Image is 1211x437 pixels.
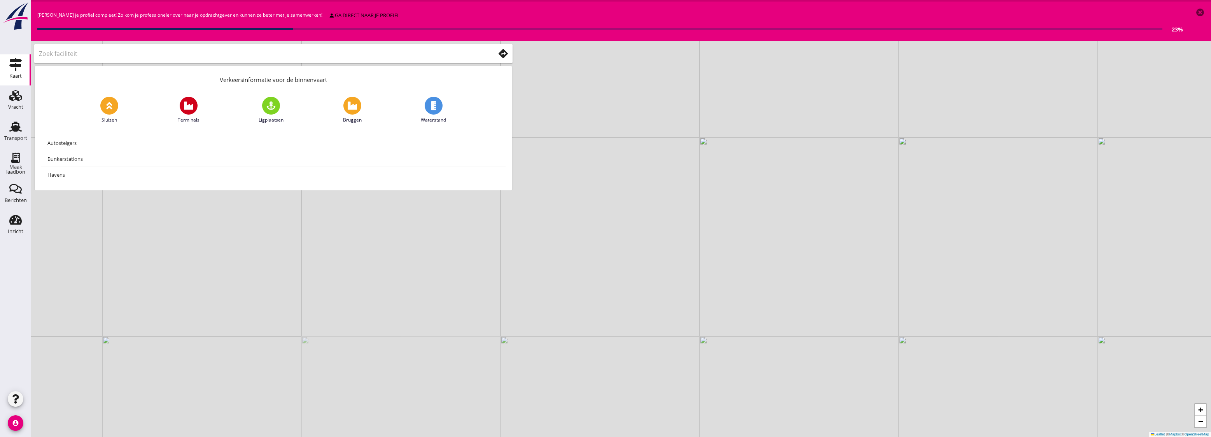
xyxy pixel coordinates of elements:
a: Leaflet [1151,432,1165,436]
span: Terminals [178,117,199,124]
div: ga direct naar je profiel [329,12,400,19]
div: [PERSON_NAME] je profiel compleet! Zo kom je professioneler over naar je opdrachtgever en kunnen ... [37,8,1183,35]
div: Kaart [9,73,22,78]
input: Zoek faciliteit [39,47,484,60]
span: Ligplaatsen [259,117,283,124]
div: © © [1149,432,1211,437]
a: Ligplaatsen [259,97,283,124]
span: − [1198,416,1203,426]
a: Zoom out [1195,416,1206,427]
a: Sluizen [100,97,118,124]
i: account_circle [8,415,23,431]
i: person [329,12,335,19]
a: Zoom in [1195,404,1206,416]
a: Bruggen [343,97,362,124]
a: Mapbox [1169,432,1182,436]
div: Autosteigers [47,138,499,148]
span: Sluizen [101,117,117,124]
a: ga direct naar je profiel [325,10,403,21]
div: Havens [47,170,499,179]
div: Transport [4,136,27,141]
img: logo-small.a267ee39.svg [2,2,30,31]
a: Waterstand [421,97,446,124]
div: Inzicht [8,229,23,234]
div: Vracht [8,104,23,110]
span: + [1198,405,1203,414]
div: Verkeersinformatie voor de binnenvaart [35,66,512,91]
a: Terminals [178,97,199,124]
a: OpenStreetMap [1184,432,1209,436]
span: Waterstand [421,117,446,124]
span: Bruggen [343,117,362,124]
div: Bunkerstations [47,154,499,164]
div: Berichten [5,198,27,203]
div: 23% [1162,25,1183,33]
i: cancel [1195,8,1205,17]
